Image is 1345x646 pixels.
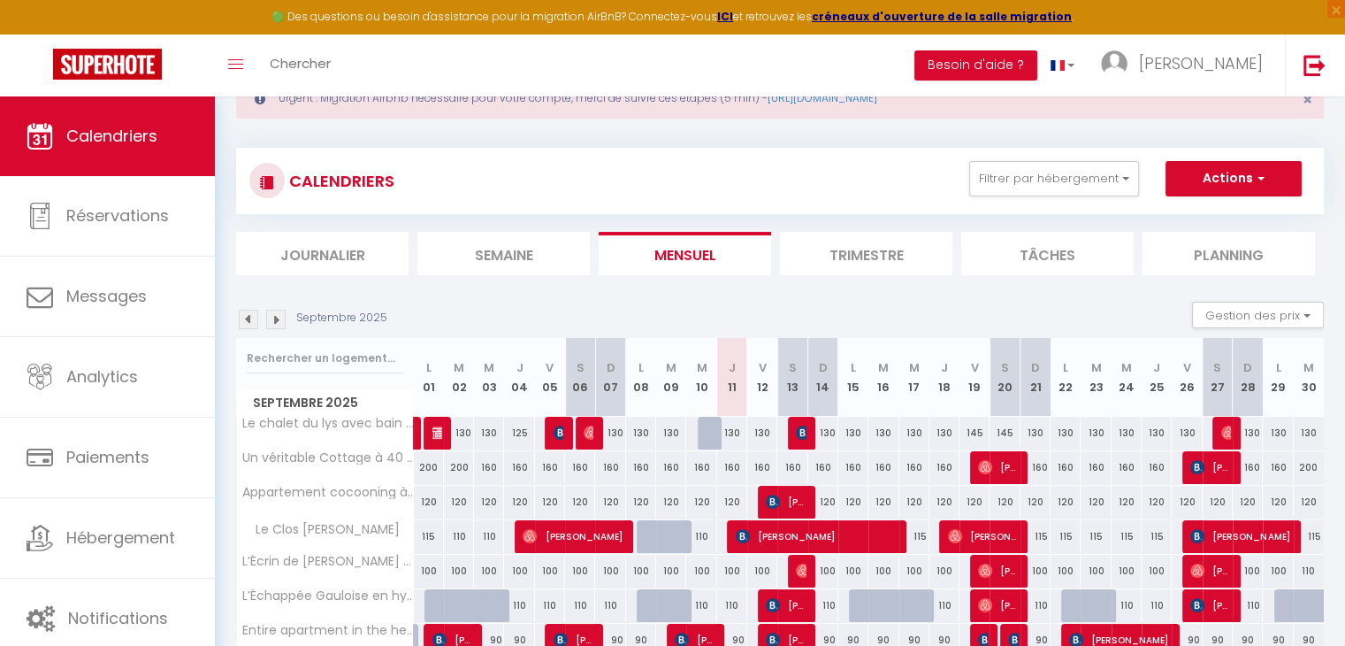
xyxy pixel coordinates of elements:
abbr: M [1121,359,1132,376]
div: 120 [959,486,990,519]
th: 22 [1051,338,1081,417]
div: 120 [1263,486,1293,519]
div: 130 [626,417,656,450]
div: 120 [899,486,929,519]
abbr: V [1183,359,1191,376]
span: Paiements [66,446,149,468]
div: 160 [717,451,747,484]
div: 100 [474,555,504,588]
div: 160 [838,451,868,484]
span: [PERSON_NAME] [1190,519,1290,553]
div: 120 [535,486,565,519]
div: 100 [808,555,838,588]
abbr: M [454,359,464,376]
th: 25 [1142,338,1172,417]
abbr: J [729,359,736,376]
div: 125 [504,417,534,450]
span: Analytics [66,365,138,388]
abbr: D [819,359,828,376]
span: L’Écrin de [PERSON_NAME] en Campagne [240,555,416,568]
div: 130 [656,417,686,450]
div: 145 [959,417,990,450]
th: 01 [414,338,444,417]
div: 200 [414,451,444,484]
div: 130 [1263,417,1293,450]
div: 130 [595,417,625,450]
div: 120 [1233,486,1263,519]
div: 200 [1294,451,1324,484]
th: 16 [868,338,898,417]
div: 160 [504,451,534,484]
li: Semaine [417,232,590,275]
div: 130 [474,417,504,450]
div: 120 [686,486,716,519]
span: [PERSON_NAME] [796,554,806,588]
button: Actions [1165,161,1302,196]
a: ... [PERSON_NAME] [1088,35,1285,96]
th: 14 [808,338,838,417]
abbr: D [1031,359,1040,376]
span: [PERSON_NAME] [796,416,806,450]
th: 06 [565,338,595,417]
div: 160 [474,451,504,484]
th: 24 [1112,338,1142,417]
div: 160 [929,451,959,484]
div: 100 [1263,555,1293,588]
div: 130 [717,417,747,450]
abbr: L [638,359,644,376]
th: 30 [1294,338,1324,417]
a: créneaux d'ouverture de la salle migration [812,9,1072,24]
span: [PERSON_NAME] [1190,450,1230,484]
abbr: L [1275,359,1280,376]
div: 120 [838,486,868,519]
li: Trimestre [780,232,952,275]
div: 100 [656,555,686,588]
div: 160 [808,451,838,484]
div: 130 [929,417,959,450]
div: 110 [565,589,595,622]
span: Hébergement [66,527,175,549]
div: 110 [444,520,474,553]
th: 17 [899,338,929,417]
li: Journalier [236,232,409,275]
div: 110 [929,589,959,622]
span: Chercher [270,54,331,73]
div: 110 [1020,589,1051,622]
div: 120 [504,486,534,519]
div: 110 [504,589,534,622]
div: 120 [1294,486,1324,519]
span: [PERSON_NAME] [1139,52,1263,74]
abbr: L [426,359,432,376]
div: 130 [868,417,898,450]
div: 160 [868,451,898,484]
div: 115 [1020,520,1051,553]
span: [PERSON_NAME] [432,416,442,450]
div: 160 [535,451,565,484]
h3: CALENDRIERS [285,161,394,201]
div: 130 [1294,417,1324,450]
div: 100 [1020,555,1051,588]
abbr: D [607,359,615,376]
div: 110 [808,589,838,622]
div: 120 [444,486,474,519]
span: Entire apartment in the heart of the city center [240,624,416,637]
th: 18 [929,338,959,417]
div: 160 [565,451,595,484]
button: Ouvrir le widget de chat LiveChat [14,7,67,60]
img: logout [1303,54,1326,76]
span: [PERSON_NAME] [766,588,806,622]
div: 110 [1233,589,1263,622]
div: 160 [595,451,625,484]
img: Super Booking [53,49,162,80]
abbr: S [1001,359,1009,376]
div: 130 [899,417,929,450]
th: 09 [656,338,686,417]
div: 120 [717,486,747,519]
span: Un véritable Cottage à 40 Km de [GEOGRAPHIC_DATA] [240,451,416,465]
a: [PERSON_NAME] [414,417,423,450]
div: 120 [565,486,595,519]
button: Close [1303,92,1312,108]
div: 130 [1081,417,1111,450]
button: Filtrer par hébergement [969,161,1139,196]
abbr: L [851,359,856,376]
